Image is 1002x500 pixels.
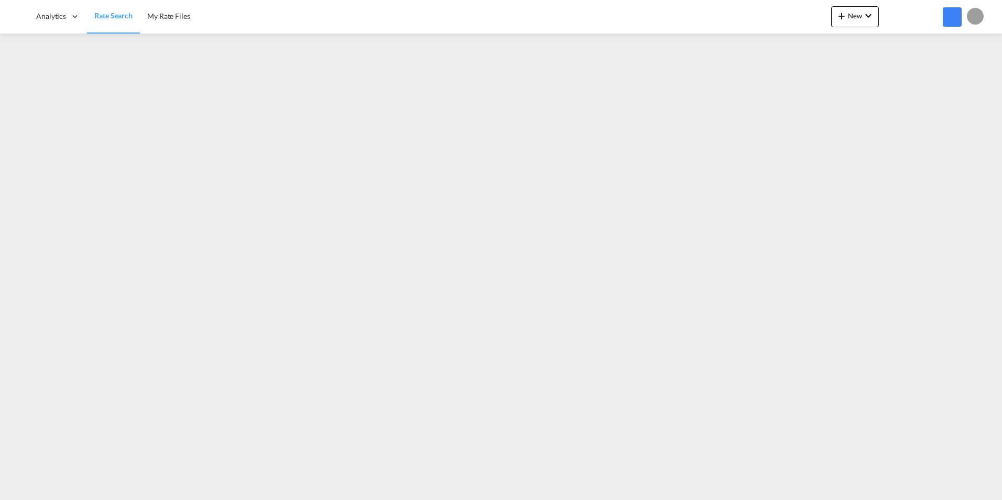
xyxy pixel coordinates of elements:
div: Help [920,7,943,26]
md-icon: icon-chevron-down [862,9,875,22]
span: My Rate Files [147,12,190,20]
button: icon-plus 400-fgNewicon-chevron-down [831,6,879,27]
span: New [835,12,875,20]
md-icon: icon-plus 400-fg [835,9,848,22]
span: Rate Search [94,11,133,20]
span: Help [920,7,938,25]
span: Analytics [36,11,66,21]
